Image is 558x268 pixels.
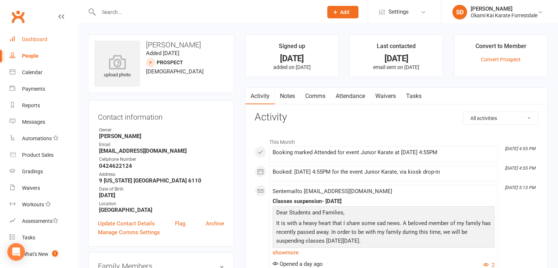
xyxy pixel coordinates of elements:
div: Location [99,200,224,207]
a: Tasks [401,88,427,105]
time: Added [DATE] [146,50,179,57]
a: Clubworx [9,7,27,26]
div: Waivers [22,185,40,191]
div: Classes suspension- [DATE] [273,198,495,204]
strong: [EMAIL_ADDRESS][DOMAIN_NAME] [99,148,224,154]
a: Waivers [10,180,77,196]
div: [DATE] [356,55,436,62]
a: Notes [275,88,300,105]
a: What's New1 [10,246,77,262]
span: [DEMOGRAPHIC_DATA] [146,68,204,75]
div: Cellphone Number [99,156,224,163]
a: Attendance [331,88,370,105]
div: Reports [22,102,40,108]
span: Sent email to [EMAIL_ADDRESS][DOMAIN_NAME] [273,188,392,195]
div: Calendar [22,69,43,75]
p: It is with a heavy heart that I share some sad news. A beloved member of my family has recently p... [274,219,493,247]
a: Payments [10,81,77,97]
a: Workouts [10,196,77,213]
div: Tasks [22,235,35,240]
li: This Month [255,134,538,146]
span: Settings [389,4,409,20]
h3: Activity [255,112,538,123]
div: Okami Kai Karate Forrestdale [471,12,537,19]
a: Automations [10,130,77,147]
a: Flag [175,219,185,228]
a: show more [273,247,495,258]
a: Convert Prospect [481,57,521,62]
div: What's New [22,251,48,257]
a: Comms [300,88,331,105]
a: Archive [206,219,224,228]
strong: [GEOGRAPHIC_DATA] [99,207,224,213]
a: Assessments [10,213,77,229]
i: [DATE] 4:55 PM [505,146,535,151]
a: Tasks [10,229,77,246]
a: Activity [245,88,275,105]
i: [DATE] 4:55 PM [505,166,535,171]
div: [DATE] [252,55,332,62]
div: People [22,53,39,59]
a: Dashboard [10,31,77,48]
a: Update Contact Details [98,219,155,228]
a: Reports [10,97,77,114]
strong: 0424622124 [99,163,224,169]
div: Email [99,141,224,148]
div: Owner [99,127,224,134]
div: Booked: [DATE] 4:55PM for the event Junior Karate, via kiosk drop-in [273,169,495,175]
div: [PERSON_NAME] [471,6,537,12]
div: Automations [22,135,52,141]
p: added on [DATE] [252,64,332,70]
input: Search... [96,7,318,17]
div: Booking marked Attended for event Junior Karate at [DATE] 4:55PM [273,149,495,156]
div: Workouts [22,202,44,207]
a: Manage Comms Settings [98,228,160,237]
h3: Contact information [98,110,224,121]
div: Signed up [279,41,305,55]
p: email sent on [DATE] [356,64,436,70]
div: Date of Birth [99,186,224,193]
a: Messages [10,114,77,130]
a: Calendar [10,64,77,81]
h3: [PERSON_NAME] [94,41,228,49]
div: upload photo [94,55,140,79]
div: Payments [22,86,45,92]
span: Add [340,9,349,15]
a: Product Sales [10,147,77,163]
div: Last contacted [377,41,416,55]
div: Messages [22,119,45,125]
div: Open Intercom Messenger [7,243,25,261]
div: Address [99,171,224,178]
span: Opened a day ago [273,261,323,267]
strong: [PERSON_NAME] [99,133,224,140]
span: 1 [52,250,58,257]
p: Dear Students and Families, [274,208,493,219]
div: Dashboard [22,36,47,42]
button: Add [327,6,358,18]
div: Gradings [22,169,43,174]
strong: [DATE] [99,192,224,199]
div: SD [452,5,467,19]
strong: 9 [US_STATE] [GEOGRAPHIC_DATA] 6110 [99,177,224,184]
i: [DATE] 5:13 PM [505,185,535,190]
a: Waivers [370,88,401,105]
div: Product Sales [22,152,54,158]
a: Gradings [10,163,77,180]
div: Assessments [22,218,58,224]
a: People [10,48,77,64]
div: Convert to Member [475,41,526,55]
snap: prospect [157,59,183,65]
